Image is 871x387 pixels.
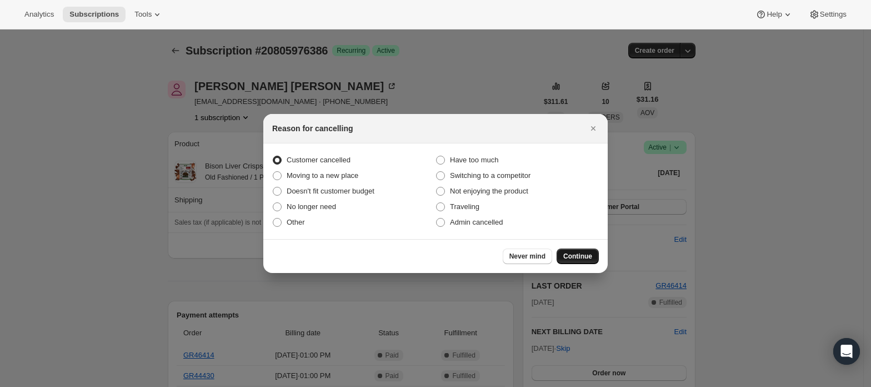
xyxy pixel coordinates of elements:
[287,202,336,211] span: No longer need
[450,171,530,180] span: Switching to a competitor
[503,249,552,264] button: Never mind
[802,7,853,22] button: Settings
[128,7,169,22] button: Tools
[287,171,358,180] span: Moving to a new place
[134,10,152,19] span: Tools
[509,252,545,261] span: Never mind
[557,249,599,264] button: Continue
[69,10,119,19] span: Subscriptions
[749,7,799,22] button: Help
[287,218,305,226] span: Other
[563,252,592,261] span: Continue
[287,187,374,195] span: Doesn't fit customer budget
[450,156,498,164] span: Have too much
[272,123,353,134] h2: Reason for cancelling
[63,7,126,22] button: Subscriptions
[450,202,479,211] span: Traveling
[767,10,782,19] span: Help
[24,10,54,19] span: Analytics
[833,338,860,365] div: Open Intercom Messenger
[18,7,61,22] button: Analytics
[450,218,503,226] span: Admin cancelled
[820,10,847,19] span: Settings
[287,156,351,164] span: Customer cancelled
[450,187,528,195] span: Not enjoying the product
[585,121,601,136] button: Close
